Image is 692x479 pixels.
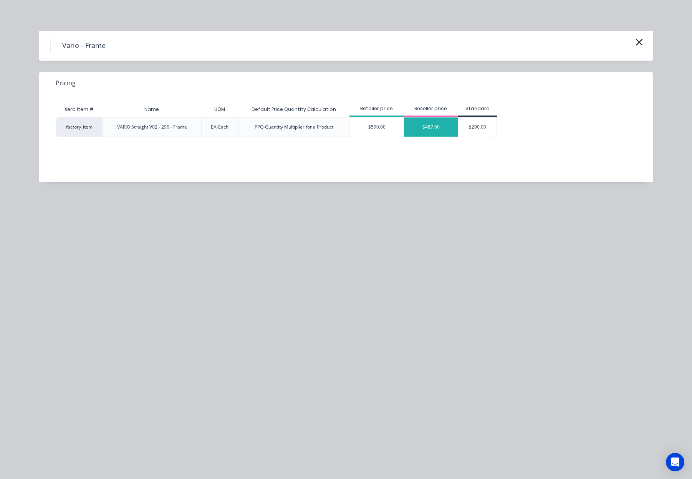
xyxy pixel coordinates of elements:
[404,105,458,112] div: Reseller price
[404,117,458,137] div: $487.00
[245,100,342,119] div: Default Price Quantity Calculation
[666,453,684,471] div: Open Intercom Messenger
[255,124,333,130] div: PPQ-Quantity Multiplier for a Product
[138,100,165,119] div: Name
[349,105,404,112] div: Retailer price
[211,124,228,130] div: EA-Each
[350,117,404,137] div: $590.00
[458,105,497,112] div: Standard
[56,117,102,137] div: factory_item
[50,38,117,53] h4: Vario - Frame
[56,78,76,88] span: Pricing
[208,100,231,119] div: UOM
[458,117,497,137] div: $290.00
[56,102,102,117] div: Xero Item #
[117,124,187,130] div: VARIO Straight V02 - 290 - Frame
